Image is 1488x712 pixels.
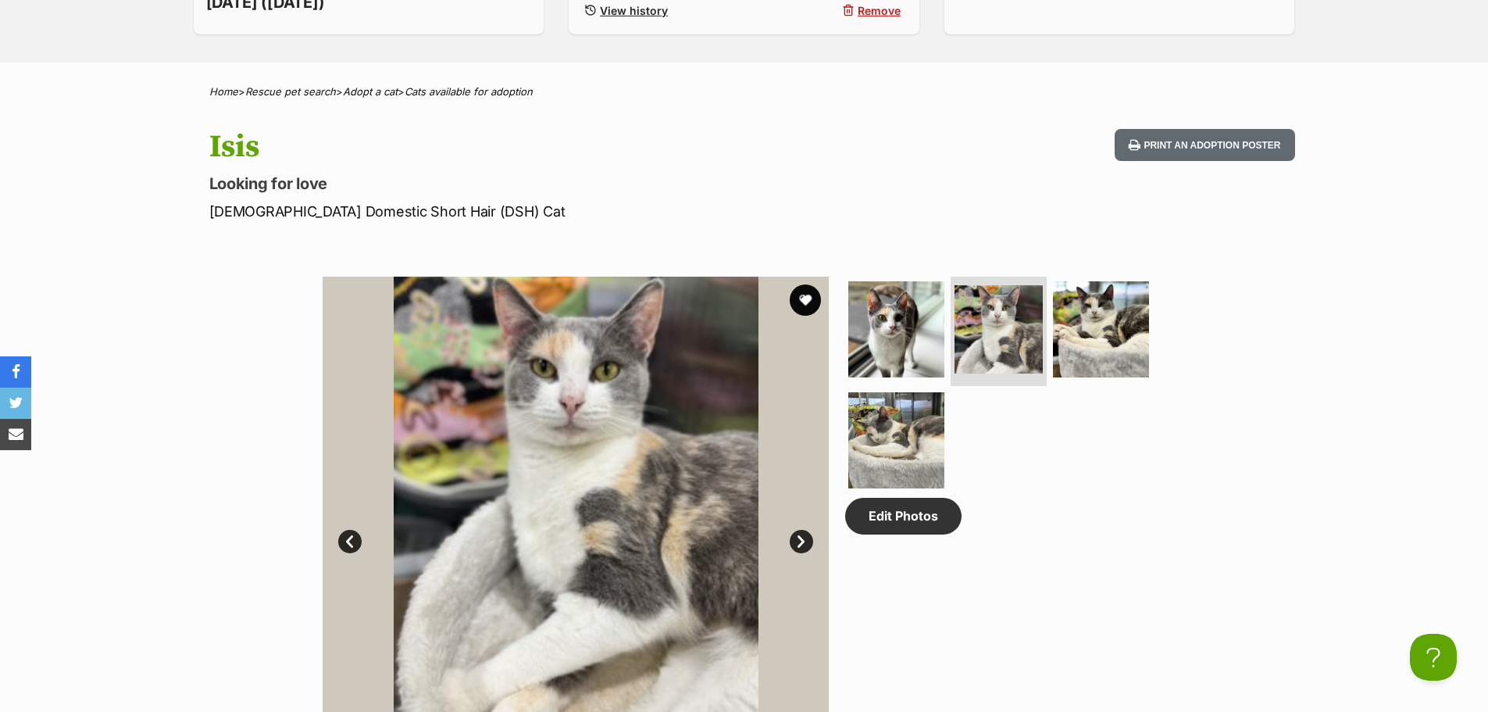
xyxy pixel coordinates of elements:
a: Cats available for adoption [405,85,533,98]
span: Remove [858,2,901,19]
a: Adopt a cat [343,85,398,98]
a: Prev [338,530,362,553]
a: Next [790,530,813,553]
div: > > > [170,86,1319,98]
button: favourite [790,284,821,316]
img: Photo of Isis [955,285,1043,374]
button: Print an adoption poster [1115,129,1294,161]
a: Edit Photos [845,498,962,534]
a: Home [209,85,238,98]
p: [DEMOGRAPHIC_DATA] Domestic Short Hair (DSH) Cat [209,201,870,222]
span: View history [600,2,668,19]
img: Photo of Isis [848,281,944,377]
a: Rescue pet search [245,85,336,98]
img: Photo of Isis [848,392,944,488]
h1: Isis [209,129,870,165]
img: Photo of Isis [1053,281,1149,377]
p: Looking for love [209,173,870,195]
iframe: Help Scout Beacon - Open [1410,634,1457,681]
